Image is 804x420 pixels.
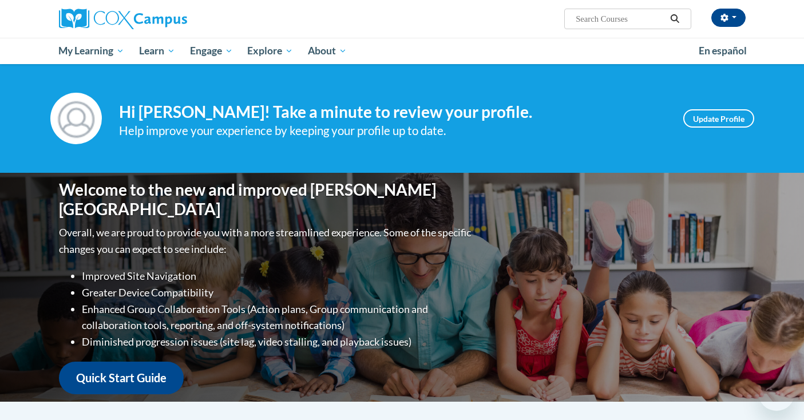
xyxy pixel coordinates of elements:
span: Engage [190,44,233,58]
a: Quick Start Guide [59,362,184,394]
p: Overall, we are proud to provide you with a more streamlined experience. Some of the specific cha... [59,224,474,257]
div: Help improve your experience by keeping your profile up to date. [119,121,666,140]
a: Engage [183,38,240,64]
span: My Learning [58,44,124,58]
iframe: Button to launch messaging window [758,374,795,411]
a: En español [691,39,754,63]
li: Enhanced Group Collaboration Tools (Action plans, Group communication and collaboration tools, re... [82,301,474,334]
li: Greater Device Compatibility [82,284,474,301]
li: Diminished progression issues (site lag, video stalling, and playback issues) [82,334,474,350]
span: En español [699,45,747,57]
span: About [308,44,347,58]
li: Improved Site Navigation [82,268,474,284]
h1: Welcome to the new and improved [PERSON_NAME][GEOGRAPHIC_DATA] [59,180,474,219]
button: Search [666,12,683,26]
h4: Hi [PERSON_NAME]! Take a minute to review your profile. [119,102,666,122]
button: Account Settings [711,9,746,27]
span: Explore [247,44,293,58]
a: My Learning [52,38,132,64]
input: Search Courses [575,12,666,26]
a: Explore [240,38,300,64]
img: Profile Image [50,93,102,144]
div: Main menu [42,38,763,64]
a: Learn [132,38,183,64]
span: Learn [139,44,175,58]
a: Cox Campus [59,9,276,29]
img: Cox Campus [59,9,187,29]
a: Update Profile [683,109,754,128]
a: About [300,38,354,64]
